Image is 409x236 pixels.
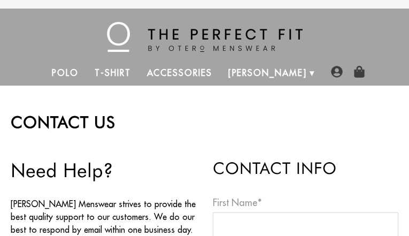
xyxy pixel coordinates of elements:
[44,60,87,86] a: Polo
[220,60,315,86] a: [PERSON_NAME]
[87,60,138,86] a: T-Shirt
[213,195,399,210] label: First Name*
[139,60,220,86] a: Accessories
[11,112,398,132] h2: Contact Us
[353,66,365,78] img: shopping-bag-icon.png
[107,22,303,52] img: The Perfect Fit - by Otero Menswear - Logo
[213,158,399,178] h2: Contact info
[11,158,197,181] h4: Need Help?
[331,66,343,78] img: user-account-icon.png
